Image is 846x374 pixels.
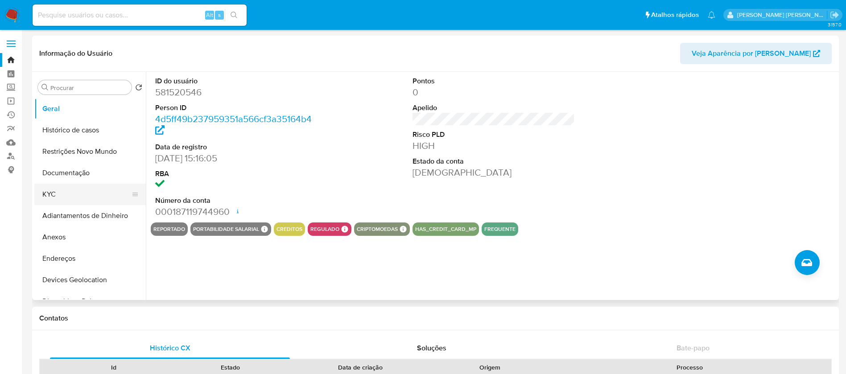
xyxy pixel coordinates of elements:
span: Soluções [417,343,446,353]
span: Bate-papo [677,343,710,353]
dt: Data de registro [155,142,318,152]
dt: Estado da conta [413,156,575,166]
dd: 000187119744960 [155,205,318,218]
dt: RBA [155,169,318,179]
dt: ID do usuário [155,76,318,86]
dt: Person ID [155,103,318,113]
button: Veja Aparência por [PERSON_NAME] [680,43,832,64]
dt: Pontos [413,76,575,86]
button: creditos [276,227,302,231]
input: Pesquise usuários ou casos... [33,9,247,21]
button: Restrições Novo Mundo [34,141,146,162]
button: regulado [310,227,339,231]
span: Atalhos rápidos [651,10,699,20]
button: reportado [153,227,185,231]
button: Geral [34,98,146,119]
button: Endereços [34,248,146,269]
dt: Apelido [413,103,575,113]
div: Estado [178,363,283,372]
dd: 581520546 [155,86,318,99]
dt: Risco PLD [413,130,575,140]
dt: Número da conta [155,196,318,205]
dd: HIGH [413,140,575,152]
span: Histórico CX [150,343,190,353]
button: Retornar ao pedido padrão [135,84,142,94]
span: Veja Aparência por [PERSON_NAME] [692,43,811,64]
button: Procurar [41,84,49,91]
button: has_credit_card_mp [415,227,476,231]
div: Processo [555,363,825,372]
h1: Informação do Usuário [39,49,112,58]
dd: [DEMOGRAPHIC_DATA] [413,166,575,179]
div: Id [62,363,166,372]
button: Documentação [34,162,146,184]
div: Origem [438,363,542,372]
button: criptomoedas [357,227,398,231]
button: Portabilidade Salarial [193,227,259,231]
button: Anexos [34,226,146,248]
a: Sair [830,10,839,20]
input: Procurar [50,84,128,92]
button: KYC [34,184,139,205]
button: search-icon [225,9,243,21]
span: Alt [206,11,213,19]
button: Dispositivos Point [34,291,146,312]
dd: [DATE] 15:16:05 [155,152,318,164]
a: 4d5ff49b237959351a566cf3a35164b4 [155,112,312,138]
a: Notificações [708,11,715,19]
button: frequente [484,227,516,231]
span: s [218,11,221,19]
p: renata.fdelgado@mercadopago.com.br [737,11,827,19]
button: Adiantamentos de Dinheiro [34,205,146,226]
button: Devices Geolocation [34,269,146,291]
div: Data de criação [295,363,425,372]
dd: 0 [413,86,575,99]
h1: Contatos [39,314,832,323]
button: Histórico de casos [34,119,146,141]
